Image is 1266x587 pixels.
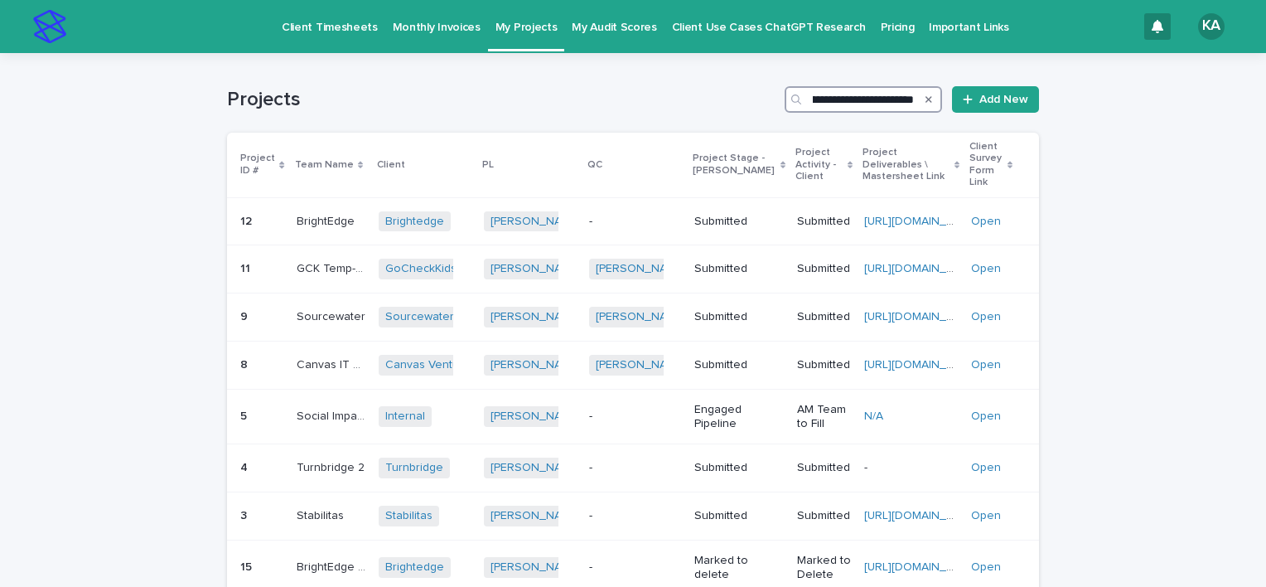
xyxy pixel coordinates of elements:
[490,262,581,276] a: [PERSON_NAME]
[490,358,681,372] a: [PERSON_NAME] ([PERSON_NAME])
[797,215,851,229] p: Submitted
[385,509,432,523] a: Stabilitas
[971,263,1001,274] a: Open
[297,557,369,575] p: BrightEdge QC Temp
[297,307,369,324] p: Sourcewater
[864,311,981,323] a: [URL][DOMAIN_NAME]
[490,410,581,424] a: [PERSON_NAME]
[864,458,871,475] p: -
[797,461,851,475] p: Submitted
[864,561,981,573] a: [URL][DOMAIN_NAME]
[240,458,251,475] p: 4
[240,557,255,575] p: 15
[785,86,942,113] input: Search
[385,358,476,372] a: Canvas Ventures
[297,355,369,372] p: Canvas IT Director Ops Research Request
[969,138,1003,192] p: Client Survey Form Link
[589,410,681,424] p: -
[297,458,368,475] p: Turnbridge 2
[694,358,784,372] p: Submitted
[971,359,1001,371] a: Open
[864,263,981,274] a: [URL][DOMAIN_NAME]
[864,359,981,371] a: [URL][DOMAIN_NAME]
[596,358,786,372] a: [PERSON_NAME] ([PERSON_NAME])
[297,259,369,276] p: GCK Temp-del
[490,461,581,475] a: [PERSON_NAME]
[864,510,981,522] a: [URL][DOMAIN_NAME]
[952,86,1039,113] a: Add New
[385,461,443,475] a: Turnbridge
[490,215,581,229] a: [PERSON_NAME]
[240,307,251,324] p: 9
[240,355,251,372] p: 8
[385,560,444,575] a: Brightedge
[694,461,784,475] p: Submitted
[227,444,1039,492] tr: 44 Turnbridge 2Turnbridge 2 Turnbridge [PERSON_NAME] -SubmittedSubmitted-- Open
[240,211,255,229] p: 12
[490,509,581,523] a: [PERSON_NAME]
[971,561,1001,573] a: Open
[589,509,681,523] p: -
[694,509,784,523] p: Submitted
[863,143,950,186] p: Project Deliverables \ Mastersheet Link
[971,510,1001,522] a: Open
[971,410,1001,422] a: Open
[490,310,581,324] a: [PERSON_NAME]
[797,310,851,324] p: Submitted
[589,215,681,229] p: -
[490,560,581,575] a: [PERSON_NAME]
[240,506,250,523] p: 3
[694,215,784,229] p: Submitted
[797,509,851,523] p: Submitted
[482,156,494,174] p: PL
[240,406,250,424] p: 5
[227,88,778,112] h1: Projects
[377,156,405,174] p: Client
[227,197,1039,245] tr: 1212 BrightEdgeBrightEdge Brightedge [PERSON_NAME] -SubmittedSubmitted[URL][DOMAIN_NAME]Open
[587,156,602,174] p: QC
[33,10,66,43] img: stacker-logo-s-only.png
[971,311,1001,323] a: Open
[864,410,883,422] a: N/A
[227,389,1039,444] tr: 55 Social ImpactSocial Impact Internal [PERSON_NAME] -Engaged PipelineAM Team to FillN/AOpen
[385,215,444,229] a: Brightedge
[864,216,981,227] a: [URL][DOMAIN_NAME]
[240,259,254,276] p: 11
[694,554,784,582] p: Marked to delete
[971,462,1001,473] a: Open
[227,245,1039,293] tr: 1111 GCK Temp-delGCK Temp-del GoCheckKids [PERSON_NAME] [PERSON_NAME] SubmittedSubmitted[URL][DOM...
[596,262,686,276] a: [PERSON_NAME]
[795,143,843,186] p: Project Activity - Client
[797,262,851,276] p: Submitted
[797,358,851,372] p: Submitted
[589,560,681,575] p: -
[971,216,1001,227] a: Open
[297,211,358,229] p: BrightEdge
[693,149,776,180] p: Project Stage - [PERSON_NAME]
[385,410,425,424] a: Internal
[1198,13,1225,40] div: KA
[295,156,354,174] p: Team Name
[297,506,347,523] p: Stabilitas
[979,94,1028,105] span: Add New
[797,554,851,582] p: Marked to Delete
[227,492,1039,541] tr: 33 StabilitasStabilitas Stabilitas [PERSON_NAME] -SubmittedSubmitted[URL][DOMAIN_NAME]Open
[694,310,784,324] p: Submitted
[297,406,369,424] p: Social Impact
[385,310,454,324] a: Sourcewater
[385,262,457,276] a: GoCheckKids
[596,310,686,324] a: [PERSON_NAME]
[240,149,275,180] p: Project ID #
[589,461,681,475] p: -
[227,293,1039,342] tr: 99 SourcewaterSourcewater Sourcewater [PERSON_NAME] [PERSON_NAME] SubmittedSubmitted[URL][DOMAIN_...
[694,403,784,431] p: Engaged Pipeline
[227,341,1039,389] tr: 88 Canvas IT Director Ops Research RequestCanvas IT Director Ops Research Request Canvas Ventures...
[797,403,851,431] p: AM Team to Fill
[694,262,784,276] p: Submitted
